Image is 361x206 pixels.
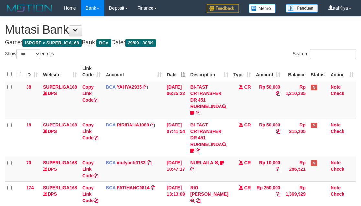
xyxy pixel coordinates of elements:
[276,129,280,134] a: Copy Rp 50,000 to clipboard
[276,191,280,197] a: Copy Rp 250,000 to clipboard
[190,160,213,165] a: NURLAILA
[164,62,188,81] th: Date: activate to sort column descending
[103,62,164,81] th: Account: activate to sort column ascending
[190,167,195,172] a: Copy NURLAILA to clipboard
[40,119,80,157] td: DPS
[106,185,116,190] span: BCA
[117,122,149,127] a: RIRIRAHA1089
[293,49,356,59] label: Search:
[82,122,98,140] a: Copy Link Code
[147,160,151,165] a: Copy mulyanti0133 to clipboard
[311,85,317,90] span: Has Note
[188,62,231,81] th: Description: activate to sort column ascending
[26,122,31,127] span: 18
[164,157,188,181] td: [DATE] 10:47:17
[331,129,344,134] a: Check
[310,49,356,59] input: Search:
[82,84,98,103] a: Copy Link Code
[24,62,40,81] th: ID: activate to sort column ascending
[276,91,280,96] a: Copy Rp 50,000 to clipboard
[244,185,251,190] span: CR
[26,160,31,165] span: 70
[331,84,341,90] a: Note
[331,191,344,197] a: Check
[308,62,328,81] th: Status
[82,160,98,178] a: Copy Link Code
[117,160,146,165] a: mulyanti0133
[276,167,280,172] a: Copy Rp 10,000 to clipboard
[143,84,148,90] a: Copy YAHYA2935 to clipboard
[244,160,251,165] span: CR
[125,39,156,47] span: 29/09 - 30/09
[286,4,318,13] img: panduan.png
[311,160,317,166] span: Has Note
[106,160,116,165] span: BCA
[331,122,341,127] a: Note
[244,122,251,127] span: CR
[328,62,356,81] th: Action: activate to sort column ascending
[244,84,251,90] span: CR
[150,122,155,127] a: Copy RIRIRAHA1089 to clipboard
[40,62,80,81] th: Website: activate to sort column ascending
[5,23,356,36] h1: Mutasi Bank
[151,185,155,190] a: Copy FATIHANC0614 to clipboard
[43,84,77,90] a: SUPERLIGA168
[231,62,254,81] th: Type: activate to sort column ascending
[283,157,308,181] td: Rp 286,521
[283,62,308,81] th: Balance
[283,81,308,119] td: Rp 1,210,235
[283,119,308,157] td: Rp 215,205
[331,160,341,165] a: Note
[164,81,188,119] td: [DATE] 06:25:22
[331,91,344,96] a: Check
[5,3,54,13] img: MOTION_logo.png
[331,167,344,172] a: Check
[43,185,77,190] a: SUPERLIGA168
[106,84,116,90] span: BCA
[188,119,231,157] td: BI-FAST CRTRANSFER DR 451 RURIMELINDA
[164,119,188,157] td: [DATE] 07:41:54
[196,110,200,115] a: Copy BI-FAST CRTRANSFER DR 451 RURIMELINDA to clipboard
[249,4,276,13] img: Button%20Memo.svg
[26,84,31,90] span: 38
[190,185,228,197] a: RIO [PERSON_NAME]
[5,39,356,46] h4: Game: Bank: Date:
[43,160,77,165] a: SUPERLIGA168
[106,122,116,127] span: BCA
[26,185,34,190] span: 174
[254,157,283,181] td: Rp 10,000
[311,123,317,128] span: Has Note
[96,39,111,47] span: BCA
[40,157,80,181] td: DPS
[80,62,103,81] th: Link Code: activate to sort column ascending
[254,81,283,119] td: Rp 50,000
[22,39,82,47] span: ISPORT > SUPERLIGA168
[188,81,231,119] td: BI-FAST CRTRANSFER DR 451 RURIMELINDA
[5,49,54,59] label: Show entries
[117,185,150,190] a: FATIHANC0614
[196,198,200,203] a: Copy RIO IKRAM JAMIL to clipboard
[117,84,142,90] a: YAHYA2935
[82,185,98,203] a: Copy Link Code
[40,81,80,119] td: DPS
[16,49,40,59] select: Showentries
[196,148,200,153] a: Copy BI-FAST CRTRANSFER DR 451 RURIMELINDA to clipboard
[254,119,283,157] td: Rp 50,000
[331,185,341,190] a: Note
[207,4,239,13] img: Feedback.jpg
[254,62,283,81] th: Amount: activate to sort column ascending
[43,122,77,127] a: SUPERLIGA168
